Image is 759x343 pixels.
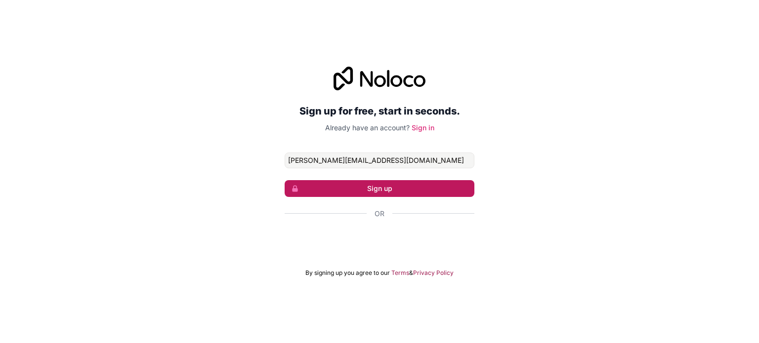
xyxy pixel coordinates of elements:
input: Email address [285,152,474,168]
button: Sign up [285,180,474,197]
h2: Sign up for free, start in seconds. [285,102,474,120]
span: Or [375,209,384,219]
span: & [409,269,413,277]
span: Already have an account? [325,123,410,132]
iframe: Botão "Fazer login com o Google" [280,229,479,251]
a: Terms [391,269,409,277]
span: By signing up you agree to our [305,269,390,277]
a: Privacy Policy [413,269,454,277]
a: Sign in [412,123,434,132]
